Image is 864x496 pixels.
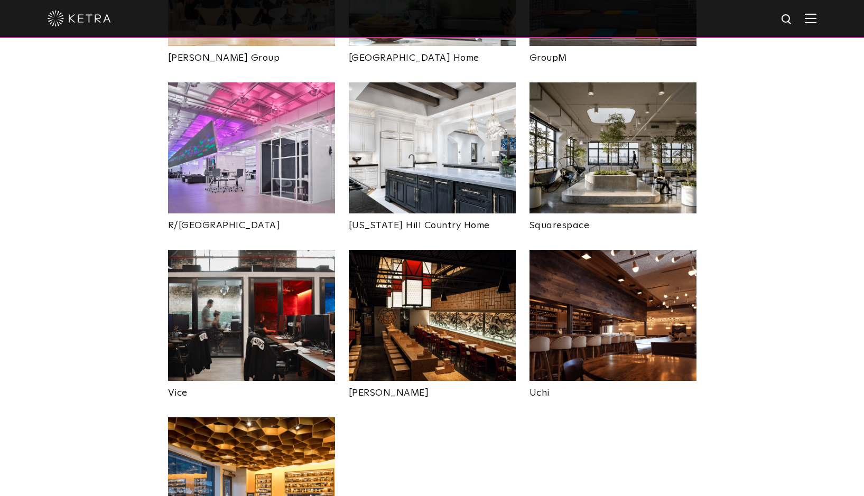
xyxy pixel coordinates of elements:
[349,381,516,398] a: [PERSON_NAME]
[349,250,516,381] img: New-Project-Page-hero-(3x)_0007_RAMEN_TATSU_YA_KETRA-13
[529,46,696,63] a: GroupM
[168,82,335,213] img: New-Project-Page-hero-(3x)_0006_RGA-Tillotson-Muggenborg-11
[168,213,335,230] a: R/[GEOGRAPHIC_DATA]
[349,213,516,230] a: [US_STATE] Hill Country Home
[529,250,696,381] img: New-Project-Page-hero-(3x)_0001_UCHI_SPACE_EDITED-29
[168,250,335,381] img: New-Project-Page-hero-(3x)_0025_2016_LumenArch_Vice0339
[529,213,696,230] a: Squarespace
[805,13,816,23] img: Hamburger%20Nav.svg
[168,381,335,398] a: Vice
[349,82,516,213] img: New-Project-Page-hero-(3x)_0017_Elledge_Kitchen_PistonDesign
[349,46,516,63] a: [GEOGRAPHIC_DATA] Home
[529,381,696,398] a: Uchi
[168,46,335,63] a: [PERSON_NAME] Group
[781,13,794,26] img: search icon
[48,11,111,26] img: ketra-logo-2019-white
[529,82,696,213] img: New-Project-Page-hero-(3x)_0012_MB20160507_SQSP_IMG_5312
